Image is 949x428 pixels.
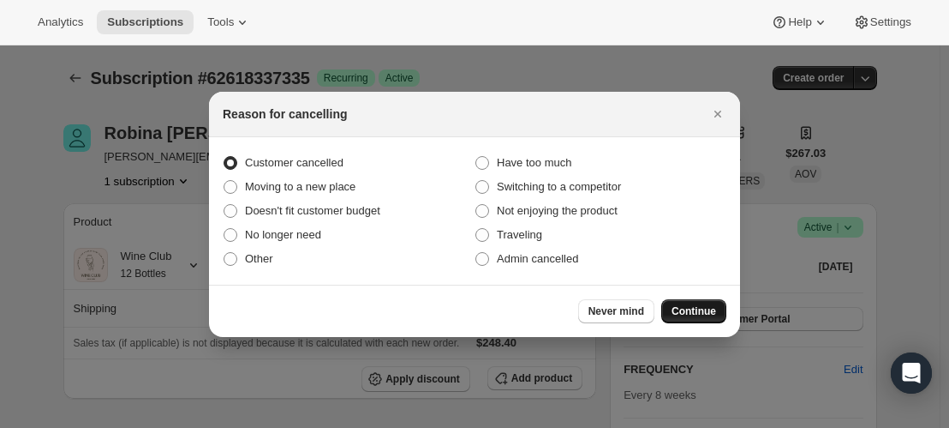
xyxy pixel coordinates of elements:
span: No longer need [245,228,321,241]
button: Tools [197,10,261,34]
span: Have too much [497,156,571,169]
span: Continue [671,304,716,318]
button: Help [761,10,839,34]
button: Settings [843,10,922,34]
span: Traveling [497,228,542,241]
span: Subscriptions [107,15,183,29]
span: Settings [870,15,911,29]
span: Help [788,15,811,29]
div: Open Intercom Messenger [891,353,932,394]
span: Never mind [588,304,644,318]
button: Continue [661,299,726,323]
span: Analytics [38,15,83,29]
span: Tools [207,15,234,29]
h2: Reason for cancelling [223,105,347,123]
span: Moving to a new place [245,180,355,193]
button: Close [706,102,730,126]
span: Other [245,252,273,265]
span: Admin cancelled [497,252,578,265]
span: Switching to a competitor [497,180,621,193]
span: Customer cancelled [245,156,343,169]
button: Never mind [578,299,654,323]
button: Subscriptions [97,10,194,34]
button: Analytics [27,10,93,34]
span: Doesn't fit customer budget [245,204,380,217]
span: Not enjoying the product [497,204,618,217]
